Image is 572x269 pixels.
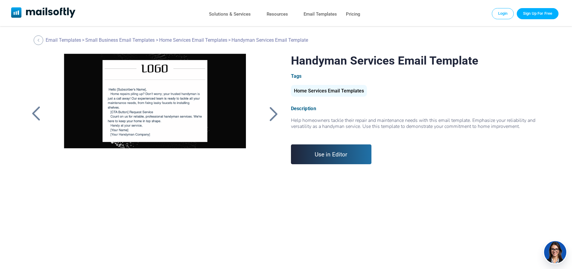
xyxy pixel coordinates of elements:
div: Tags [291,73,543,79]
a: Pricing [346,10,360,19]
a: Email Templates [46,37,81,43]
a: Email Templates [304,10,337,19]
a: Use in Editor [291,144,372,164]
a: Back [29,106,44,122]
a: Resources [267,10,288,19]
a: Login [492,8,514,19]
h1: Handyman Services Email Template [291,54,543,67]
div: Description [291,106,543,111]
a: Home Services Email Templates [291,90,367,93]
a: Solutions & Services [209,10,251,19]
div: Home Services Email Templates [291,85,367,97]
a: Small Business Email Templates [85,37,155,43]
a: Back [34,35,45,45]
a: Back [266,106,281,122]
a: Home Services Email Templates [159,37,227,43]
a: Trial [517,8,558,19]
a: Mailsoftly [11,7,76,19]
a: Handyman Services Email Template [54,54,256,204]
span: Help homeowners tackle their repair and maintenance needs with this email template. Emphasize you... [291,117,543,135]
